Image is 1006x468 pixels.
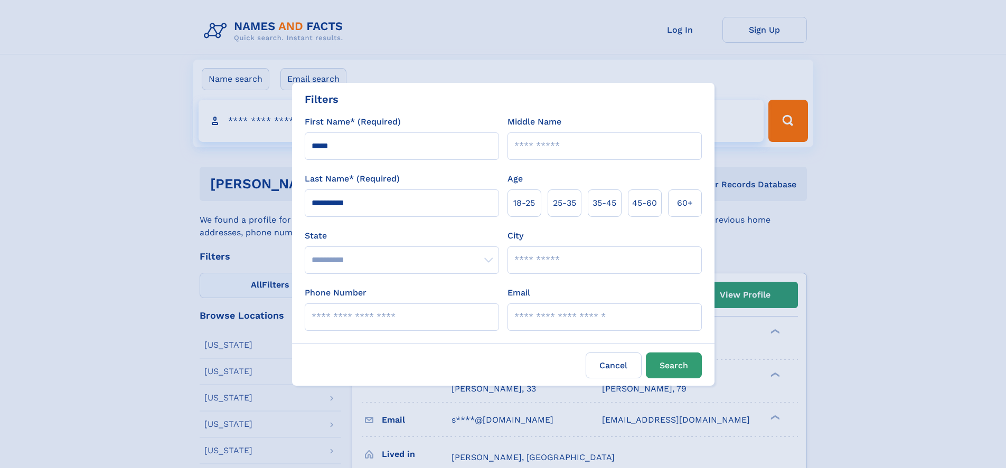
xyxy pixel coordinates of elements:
[305,116,401,128] label: First Name* (Required)
[305,286,366,299] label: Phone Number
[632,197,657,209] span: 45‑60
[507,173,523,185] label: Age
[553,197,576,209] span: 25‑35
[586,352,642,378] label: Cancel
[507,286,530,299] label: Email
[593,197,616,209] span: 35‑45
[513,197,535,209] span: 18‑25
[677,197,693,209] span: 60+
[646,352,702,378] button: Search
[507,230,523,242] label: City
[305,230,499,242] label: State
[305,91,339,107] div: Filters
[507,116,561,128] label: Middle Name
[305,173,400,185] label: Last Name* (Required)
